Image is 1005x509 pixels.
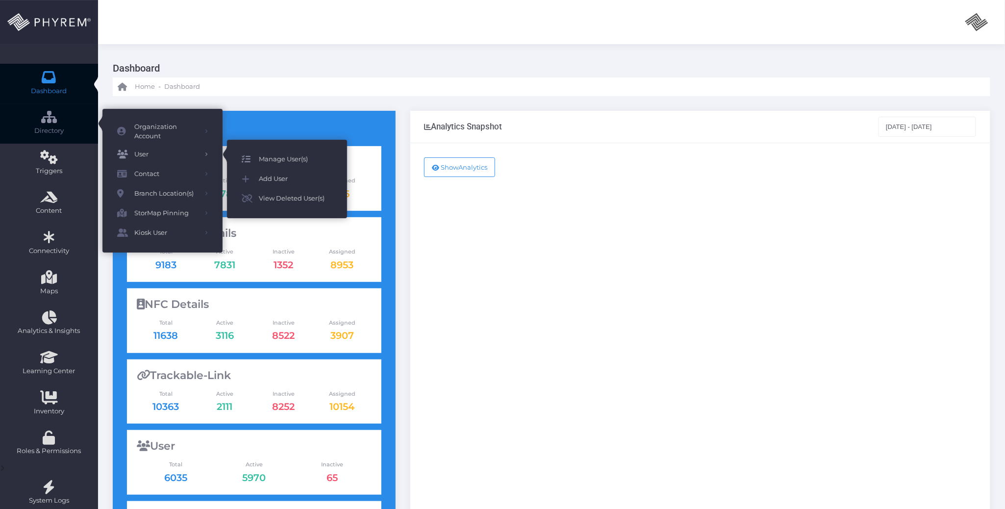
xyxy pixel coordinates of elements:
[313,390,372,398] span: Assigned
[118,77,155,96] a: Home
[254,248,313,256] span: Inactive
[134,148,198,161] span: User
[195,390,254,398] span: Active
[274,259,293,271] a: 1352
[259,153,332,166] span: Manage User(s)
[137,390,196,398] span: Total
[134,207,198,220] span: StorMap Pinning
[327,472,338,484] a: 65
[137,440,372,453] div: User
[134,227,198,239] span: Kiosk User
[195,319,254,327] span: Active
[102,145,223,164] a: User
[227,189,347,208] a: View Deleted User(s)
[313,248,372,256] span: Assigned
[330,401,355,412] a: 10154
[137,298,372,311] div: NFC Details
[102,164,223,184] a: Contact
[6,446,92,456] span: Roles & Permissions
[6,166,92,176] span: Triggers
[113,59,983,77] h3: Dashboard
[40,286,58,296] span: Maps
[6,126,92,136] span: Directory
[102,204,223,223] a: StorMap Pinning
[6,496,92,506] span: System Logs
[272,401,295,412] a: 8252
[164,77,200,96] a: Dashboard
[879,117,977,136] input: Select Date Range
[6,246,92,256] span: Connectivity
[31,86,67,96] span: Dashboard
[102,223,223,243] a: Kiosk User
[259,173,332,185] span: Add User
[330,330,354,341] a: 3907
[157,82,162,92] li: -
[216,330,234,341] a: 3116
[242,472,266,484] a: 5970
[441,163,458,171] span: Show
[424,157,495,177] button: ShowAnalytics
[6,407,92,416] span: Inventory
[259,192,332,205] span: View Deleted User(s)
[6,206,92,216] span: Content
[102,184,223,204] a: Branch Location(s)
[227,169,347,189] a: Add User
[102,119,223,145] a: Organization Account
[227,150,347,169] a: Manage User(s)
[195,248,254,256] span: Active
[254,319,313,327] span: Inactive
[154,330,178,341] a: 11638
[135,82,155,92] span: Home
[155,259,176,271] a: 9183
[137,369,372,382] div: Trackable-Link
[153,401,179,412] a: 10363
[293,460,372,469] span: Inactive
[6,366,92,376] span: Learning Center
[164,472,187,484] a: 6035
[6,326,92,336] span: Analytics & Insights
[137,227,372,240] div: QR-Code Details
[134,122,198,141] span: Organization Account
[313,319,372,327] span: Assigned
[134,187,198,200] span: Branch Location(s)
[215,460,293,469] span: Active
[424,122,502,131] div: Analytics Snapshot
[217,401,232,412] a: 2111
[214,259,235,271] a: 7831
[331,259,354,271] a: 8953
[137,460,215,469] span: Total
[137,319,196,327] span: Total
[272,330,295,341] a: 8522
[254,390,313,398] span: Inactive
[164,82,200,92] span: Dashboard
[134,168,198,180] span: Contact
